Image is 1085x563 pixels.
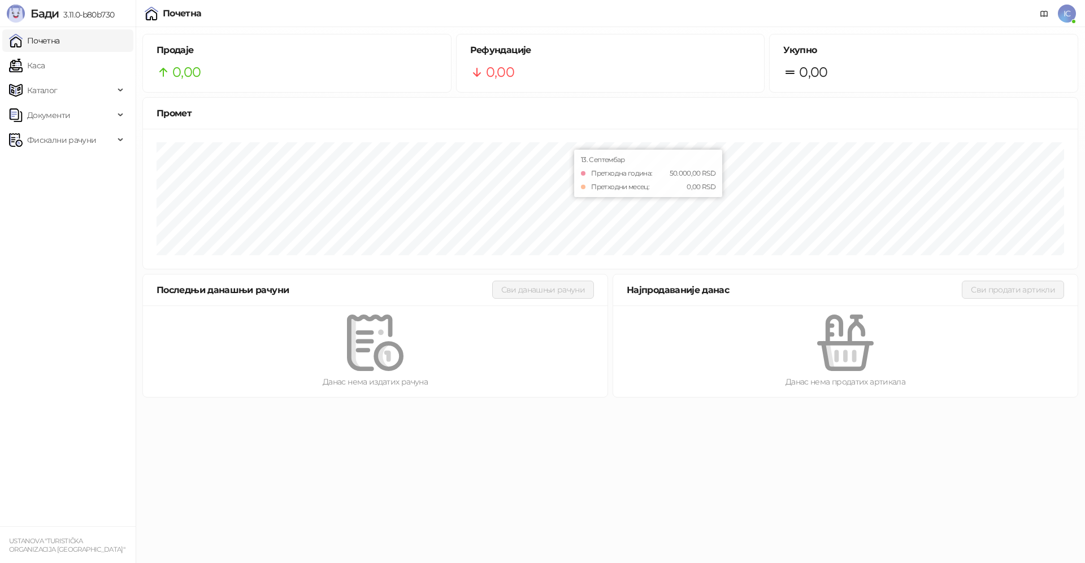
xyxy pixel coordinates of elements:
[27,79,58,102] span: Каталог
[492,281,594,299] button: Сви данашњи рачуни
[31,7,59,20] span: Бади
[783,43,1064,57] h5: Укупно
[486,62,514,83] span: 0,00
[627,283,962,297] div: Најпродаваније данас
[9,537,125,553] small: USTANOVA "TURISTIČKA ORGANIZACIJA [GEOGRAPHIC_DATA]"
[163,9,202,18] div: Почетна
[27,129,96,151] span: Фискални рачуни
[799,62,827,83] span: 0,00
[157,283,492,297] div: Последњи данашњи рачуни
[157,43,437,57] h5: Продаје
[59,10,114,20] span: 3.11.0-b80b730
[161,376,589,388] div: Данас нема издатих рачуна
[9,29,60,52] a: Почетна
[1058,5,1076,23] span: IC
[172,62,201,83] span: 0,00
[9,54,45,77] a: Каса
[157,106,1064,120] div: Промет
[962,281,1064,299] button: Сви продати артикли
[7,5,25,23] img: Logo
[631,376,1060,388] div: Данас нема продатих артикала
[1035,5,1053,23] a: Документација
[27,104,70,126] span: Документи
[470,43,751,57] h5: Рефундације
